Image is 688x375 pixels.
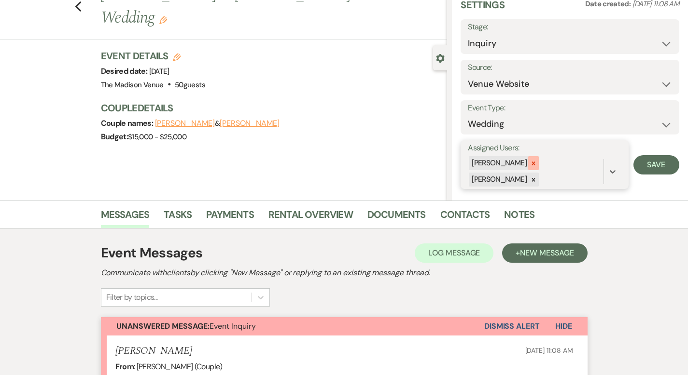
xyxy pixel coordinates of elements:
[206,207,254,228] a: Payments
[101,101,438,115] h3: Couple Details
[469,173,528,187] div: [PERSON_NAME]
[101,243,203,263] h1: Event Messages
[469,156,528,170] div: [PERSON_NAME]
[155,119,280,128] span: &
[101,132,128,142] span: Budget:
[436,53,445,62] button: Close lead details
[101,267,588,279] h2: Communicate with clients by clicking "New Message" or replying to an existing message thread.
[220,120,280,127] button: [PERSON_NAME]
[367,207,426,228] a: Documents
[504,207,534,228] a: Notes
[175,80,205,90] span: 50 guests
[484,317,540,335] button: Dismiss Alert
[101,80,164,90] span: The Madison Venue
[520,248,574,258] span: New Message
[468,141,621,155] label: Assigned Users:
[106,292,158,303] div: Filter by topics...
[415,243,493,263] button: Log Message
[540,317,588,335] button: Hide
[468,61,672,75] label: Source:
[116,321,210,331] strong: Unanswered Message:
[268,207,353,228] a: Rental Overview
[101,49,205,63] h3: Event Details
[164,207,192,228] a: Tasks
[468,20,672,34] label: Stage:
[115,362,134,372] b: From
[440,207,490,228] a: Contacts
[116,321,256,331] span: Event Inquiry
[555,321,572,331] span: Hide
[525,346,573,355] span: [DATE] 11:08 AM
[101,207,150,228] a: Messages
[502,243,587,263] button: +New Message
[428,248,480,258] span: Log Message
[115,345,192,357] h5: [PERSON_NAME]
[101,317,484,335] button: Unanswered Message:Event Inquiry
[101,66,149,76] span: Desired date:
[633,155,679,174] button: Save
[128,132,186,142] span: $15,000 - $25,000
[155,120,215,127] button: [PERSON_NAME]
[159,15,167,24] button: Edit
[101,118,155,128] span: Couple names:
[468,101,672,115] label: Event Type:
[149,67,169,76] span: [DATE]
